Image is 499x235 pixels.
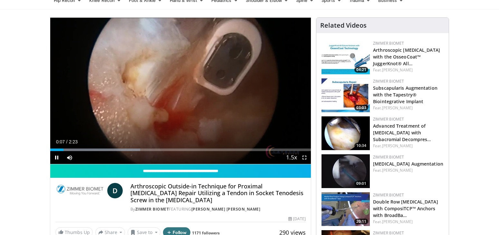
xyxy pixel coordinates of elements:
[373,199,438,218] a: Double Row [MEDICAL_DATA] with ComposiTCP™ Anchors with BroadBa…
[321,41,370,74] a: 04:21
[354,67,368,73] span: 04:21
[373,143,444,149] div: Feat.
[354,143,368,149] span: 10:34
[373,85,437,104] a: Subscapularis Augmentation with the Tapestry® Biointegrative Implant
[373,116,404,122] a: Zimmer Biomet
[321,116,370,150] a: 10:34
[107,183,123,198] a: D
[191,206,261,212] a: [PERSON_NAME] [PERSON_NAME]
[354,181,368,186] span: 09:01
[321,78,370,112] a: 03:03
[321,41,370,74] img: 9e813d8b-0892-4464-9e55-a73077637665.150x105_q85_crop-smart_upscale.jpg
[373,161,443,167] a: [MEDICAL_DATA] Augmentation
[285,151,298,164] button: Playback Rate
[298,151,311,164] button: Fullscreen
[382,167,413,173] a: [PERSON_NAME]
[56,139,65,144] span: 0:07
[354,219,368,224] span: 20:11
[382,143,413,149] a: [PERSON_NAME]
[320,22,367,29] h4: Related Videos
[373,192,404,198] a: Zimmer Biomet
[321,154,370,188] a: 09:01
[382,105,413,111] a: [PERSON_NAME]
[373,41,404,46] a: Zimmer Biomet
[373,167,444,173] div: Feat.
[354,105,368,111] span: 03:03
[321,116,370,150] img: d5fb86ed-e075-47dd-b574-f25bafe8d8d1.150x105_q85_crop-smart_upscale.jpg
[66,139,68,144] span: /
[50,151,63,164] button: Pause
[373,67,444,73] div: Feat.
[63,151,76,164] button: Mute
[321,78,370,112] img: 36fbc0a6-494d-4b5b-b868-f9b50114cd37.150x105_q85_crop-smart_upscale.jpg
[50,149,311,151] div: Progress Bar
[135,206,169,212] a: Zimmer Biomet
[373,154,404,160] a: Zimmer Biomet
[55,183,105,198] img: Zimmer Biomet
[382,67,413,73] a: [PERSON_NAME]
[130,183,306,204] h4: Arthroscopic Outside-in Technique for Proximal [MEDICAL_DATA] Repair Utilizing a Tendon in Socket...
[321,192,370,226] img: 85921214-9ba3-48a9-913e-b51c866e14e0.150x105_q85_crop-smart_upscale.jpg
[321,154,370,188] img: 065dea4c-dfe3-4156-b650-28914cda1b2a.150x105_q85_crop-smart_upscale.jpg
[373,47,440,67] a: Arthroscopic [MEDICAL_DATA] with the OsseoCoat™ JuggerKnot® All…
[50,18,311,164] video-js: Video Player
[373,219,444,225] div: Feat.
[373,78,404,84] a: Zimmer Biomet
[130,206,306,212] div: By FEATURING
[69,139,78,144] span: 2:23
[321,192,370,226] a: 20:11
[373,105,444,111] div: Feat.
[382,219,413,224] a: [PERSON_NAME]
[288,216,306,222] div: [DATE]
[373,123,431,142] a: Advanced Treatment of [MEDICAL_DATA] with Subacromial Decompres…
